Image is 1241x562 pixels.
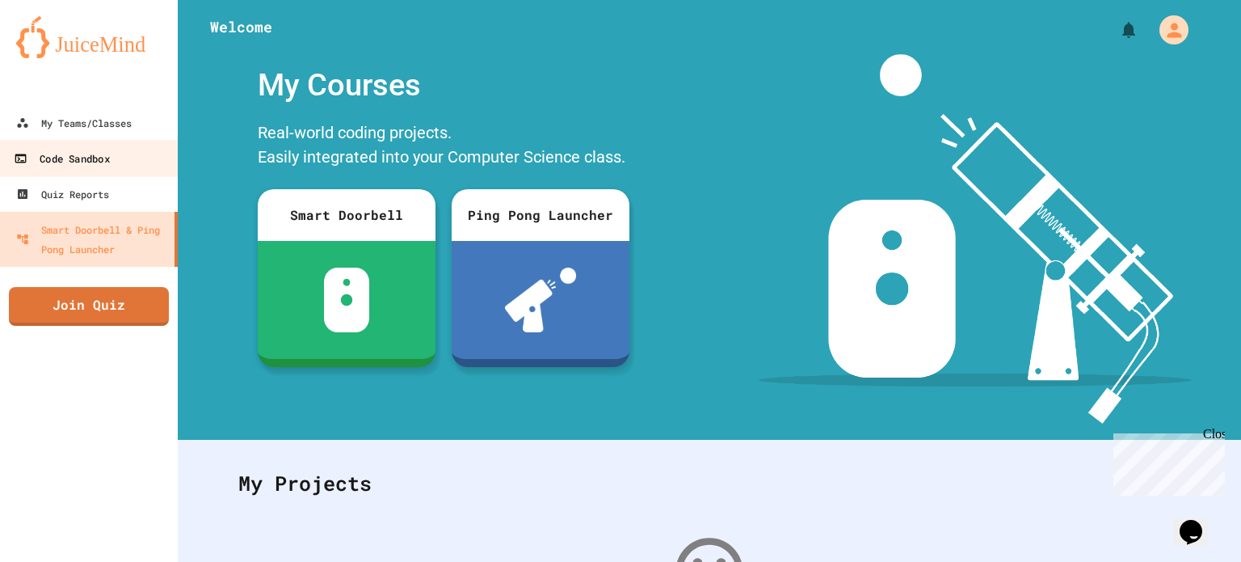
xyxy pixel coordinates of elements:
[16,184,109,204] div: Quiz Reports
[1089,16,1142,44] div: My Notifications
[222,452,1197,515] div: My Projects
[250,116,637,177] div: Real-world coding projects. Easily integrated into your Computer Science class.
[6,6,111,103] div: Chat with us now!Close
[1142,11,1193,49] div: My Account
[759,54,1192,424] img: banner-image-my-projects.png
[16,16,162,58] img: logo-orange.svg
[505,268,577,332] img: ppl-with-ball.png
[250,54,637,116] div: My Courses
[258,189,435,241] div: Smart Doorbell
[1173,497,1225,546] iframe: chat widget
[1107,427,1225,496] iframe: chat widget
[14,149,109,169] div: Code Sandbox
[16,113,132,133] div: My Teams/Classes
[9,287,169,326] a: Join Quiz
[324,268,370,332] img: sdb-white.svg
[452,189,629,241] div: Ping Pong Launcher
[16,220,168,259] div: Smart Doorbell & Ping Pong Launcher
